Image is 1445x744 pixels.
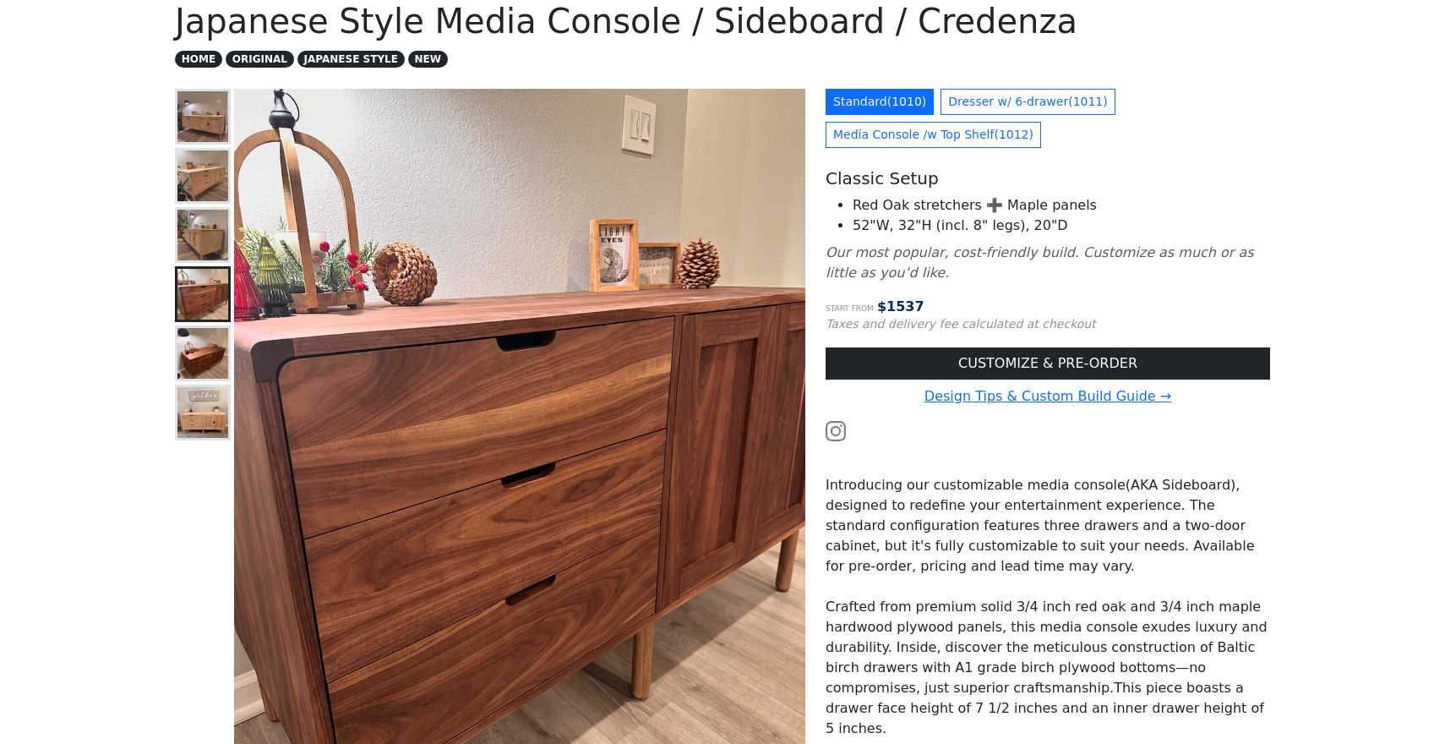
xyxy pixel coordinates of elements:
img: Japanese Style Walnut Credenza - Front [177,269,228,320]
span: $ 1537 [877,298,924,315]
p: Introducing our customizable media console(AKA Sideboard), designed to redefine your entertainmen... [826,475,1270,577]
small: Taxes and delivery fee calculated at checkout [826,317,1096,331]
img: Japanese Style Walnut Credenza - Top [177,328,228,379]
h1: Japanese Style Media Console / Sideboard / Credenza [175,1,1270,41]
img: Red oak Japanese style media console w/ slat door - limited edition [177,387,228,438]
p: Crafted from premium solid 3/4 inch red oak and 3/4 inch maple hardwood plywood panels, this medi... [826,597,1270,739]
a: Media Console /w Top Shelf(1012) [826,122,1041,148]
a: Standard(1010) [826,89,934,115]
img: Japanese Style Media Console - Overview [177,91,228,142]
span: ORIGINAL [226,51,294,68]
a: Watch the build video or pictures on Instagram [826,422,846,438]
h5: Classic Setup [826,168,1270,189]
span: NEW [408,51,448,68]
a: Design Tips & Custom Build Guide → [924,388,1171,404]
i: Our most popular, cost-friendly build. Customize as much or as little as you’d like. [826,244,1254,281]
img: Japanese Style Media Console Side View [177,210,228,260]
li: 52"W, 32"H (incl. 8" legs), 20"D [853,216,1270,236]
li: Red Oak stretchers ➕ Maple panels [853,195,1270,216]
img: Japanese Style Media Console Left Corner [177,150,228,201]
a: CUSTOMIZE & PRE-ORDER [826,347,1270,380]
span: HOME [175,51,222,68]
a: Dresser w/ 6-drawer(1011) [941,89,1115,115]
small: Start from [826,304,874,313]
span: JAPANESE STYLE [297,51,405,68]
